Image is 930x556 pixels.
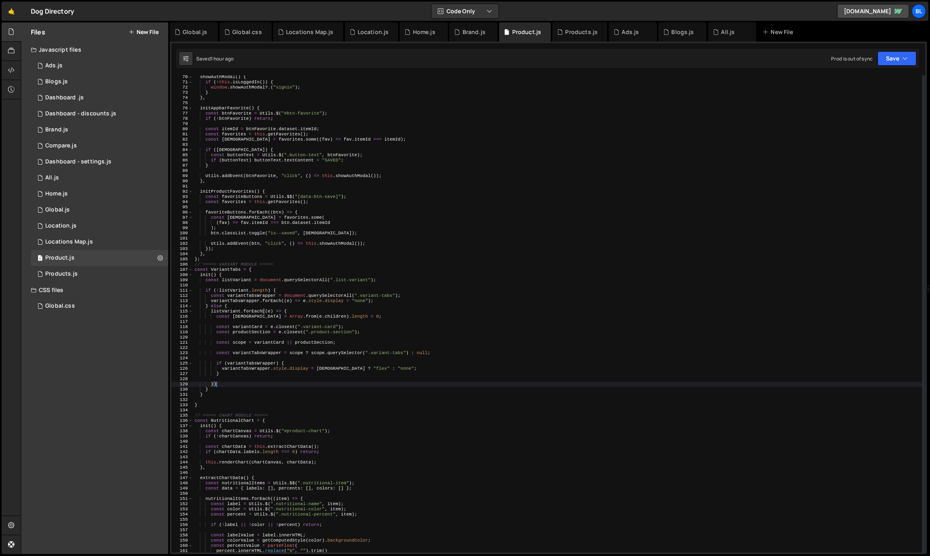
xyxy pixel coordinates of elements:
div: 75 [171,101,193,106]
div: 129 [171,382,193,387]
div: Product.js [512,28,541,36]
div: All.js [721,28,735,36]
div: Compare.js [45,142,77,149]
div: 16220/47090.js [31,58,168,74]
div: 79 [171,121,193,127]
div: 107 [171,267,193,272]
div: 156 [171,522,193,528]
div: Locations Map.js [45,238,93,246]
div: 95 [171,205,193,210]
span: 1 [38,256,42,262]
div: 142 [171,449,193,455]
div: 152 [171,502,193,507]
div: Ads.js [622,28,639,36]
div: 151 [171,496,193,502]
div: 74 [171,95,193,101]
div: 138 [171,429,193,434]
div: Dashboard .js [45,94,84,101]
div: 111 [171,288,193,293]
div: 16220/43682.css [31,298,168,314]
div: 100 [171,231,193,236]
div: Location.js [358,28,389,36]
div: Dog Directory [31,6,74,16]
div: 120 [171,335,193,340]
div: 118 [171,324,193,330]
div: 115 [171,309,193,314]
div: 16220/43681.js [31,170,168,186]
div: 70 [171,75,193,80]
div: Prod is out of sync [831,55,873,62]
div: 16220/43680.js [31,234,168,250]
div: 76 [171,106,193,111]
div: 117 [171,319,193,324]
div: 16220/44394.js [31,122,168,138]
div: 119 [171,330,193,335]
div: Blogs.js [671,28,694,36]
div: 131 [171,392,193,397]
div: 125 [171,361,193,366]
div: 83 [171,142,193,147]
div: Home.js [413,28,435,36]
div: Product.js [45,254,74,262]
button: New File [129,29,159,35]
div: 1 hour ago [211,55,234,62]
div: 85 [171,153,193,158]
div: 16220/44324.js [31,266,168,282]
a: Bl [912,4,926,18]
div: Global.css [45,302,75,310]
div: 102 [171,241,193,246]
div: 132 [171,397,193,403]
div: 73 [171,90,193,95]
div: 155 [171,517,193,522]
div: 140 [171,439,193,444]
div: Global.css [232,28,262,36]
div: 157 [171,528,193,533]
div: Dashboard - discounts.js [45,110,116,117]
div: 72 [171,85,193,90]
div: 82 [171,137,193,142]
div: 122 [171,345,193,351]
div: 106 [171,262,193,267]
div: 84 [171,147,193,153]
div: Dashboard - settings.js [45,158,111,165]
div: 128 [171,377,193,382]
div: 105 [171,257,193,262]
div: 93 [171,194,193,199]
div: 154 [171,512,193,517]
div: Products.js [45,270,78,278]
div: Blogs.js [45,78,68,85]
div: 108 [171,272,193,278]
div: 16220/44319.js [31,186,168,202]
div: 153 [171,507,193,512]
div: Saved [196,55,234,62]
div: Location.js [45,222,76,230]
h2: Files [31,28,45,36]
div: 141 [171,444,193,449]
div: CSS files [21,282,168,298]
div: 88 [171,168,193,173]
div: 127 [171,371,193,377]
div: 112 [171,293,193,298]
div: 81 [171,132,193,137]
div: 16220/44328.js [31,138,168,154]
div: 145 [171,465,193,470]
div: 109 [171,278,193,283]
div: 116 [171,314,193,319]
div: Products.js [565,28,598,36]
div: Global.js [45,206,70,214]
div: 103 [171,246,193,252]
div: 104 [171,252,193,257]
: 16220/44393.js [31,250,168,266]
div: 139 [171,434,193,439]
div: 148 [171,481,193,486]
div: Brand.js [45,126,68,133]
div: 135 [171,413,193,418]
div: Ads.js [45,62,62,69]
div: 16220/46573.js [31,106,168,122]
div: 113 [171,298,193,304]
div: 101 [171,236,193,241]
button: Code Only [431,4,499,18]
div: 114 [171,304,193,309]
div: 94 [171,199,193,205]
